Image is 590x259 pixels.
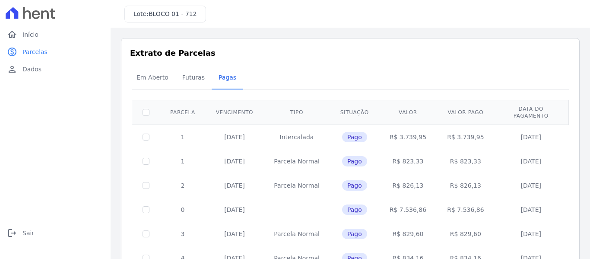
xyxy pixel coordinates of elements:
span: Pago [342,229,367,239]
a: homeInício [3,26,107,43]
h3: Extrato de Parcelas [130,47,571,59]
td: [DATE] [495,149,568,173]
span: Pagas [213,69,241,86]
th: Data do pagamento [495,100,568,125]
span: Parcelas [22,48,48,56]
input: Só é possível selecionar pagamentos em aberto [143,206,149,213]
td: Parcela Normal [263,173,330,198]
span: Futuras [177,69,210,86]
a: personDados [3,61,107,78]
td: [DATE] [206,125,263,149]
a: paidParcelas [3,43,107,61]
td: [DATE] [206,198,263,222]
a: Pagas [212,67,243,90]
td: R$ 829,60 [379,222,437,246]
td: 2 [160,173,206,198]
td: 1 [160,149,206,173]
td: R$ 826,13 [379,173,437,198]
th: Vencimento [206,100,263,125]
th: Valor pago [437,100,494,125]
td: Parcela Normal [263,222,330,246]
span: Início [22,30,38,39]
td: 3 [160,222,206,246]
span: BLOCO 01 - 712 [149,10,197,17]
input: Só é possível selecionar pagamentos em aberto [143,158,149,165]
input: Só é possível selecionar pagamentos em aberto [143,230,149,237]
td: R$ 3.739,95 [437,125,494,149]
th: Tipo [263,100,330,125]
td: R$ 826,13 [437,173,494,198]
h3: Lote: [133,10,197,19]
td: R$ 823,33 [379,149,437,173]
td: 1 [160,125,206,149]
i: person [7,64,17,74]
td: [DATE] [206,149,263,173]
td: R$ 829,60 [437,222,494,246]
th: Valor [379,100,437,125]
td: [DATE] [206,222,263,246]
span: Dados [22,65,41,74]
td: R$ 823,33 [437,149,494,173]
span: Sair [22,229,34,237]
td: R$ 3.739,95 [379,125,437,149]
span: Em Aberto [131,69,174,86]
td: 0 [160,198,206,222]
a: Em Aberto [130,67,175,90]
td: [DATE] [495,198,568,222]
i: home [7,29,17,40]
td: [DATE] [495,173,568,198]
span: Pago [342,205,367,215]
i: logout [7,228,17,238]
td: Parcela Normal [263,149,330,173]
a: Futuras [175,67,212,90]
td: [DATE] [495,125,568,149]
td: [DATE] [495,222,568,246]
input: Só é possível selecionar pagamentos em aberto [143,134,149,141]
input: Só é possível selecionar pagamentos em aberto [143,182,149,189]
i: paid [7,47,17,57]
td: R$ 7.536,86 [437,198,494,222]
span: Pago [342,180,367,191]
td: R$ 7.536,86 [379,198,437,222]
span: Pago [342,132,367,142]
td: Intercalada [263,125,330,149]
span: Pago [342,156,367,166]
th: Parcela [160,100,206,125]
td: [DATE] [206,173,263,198]
a: logoutSair [3,224,107,242]
th: Situação [330,100,379,125]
